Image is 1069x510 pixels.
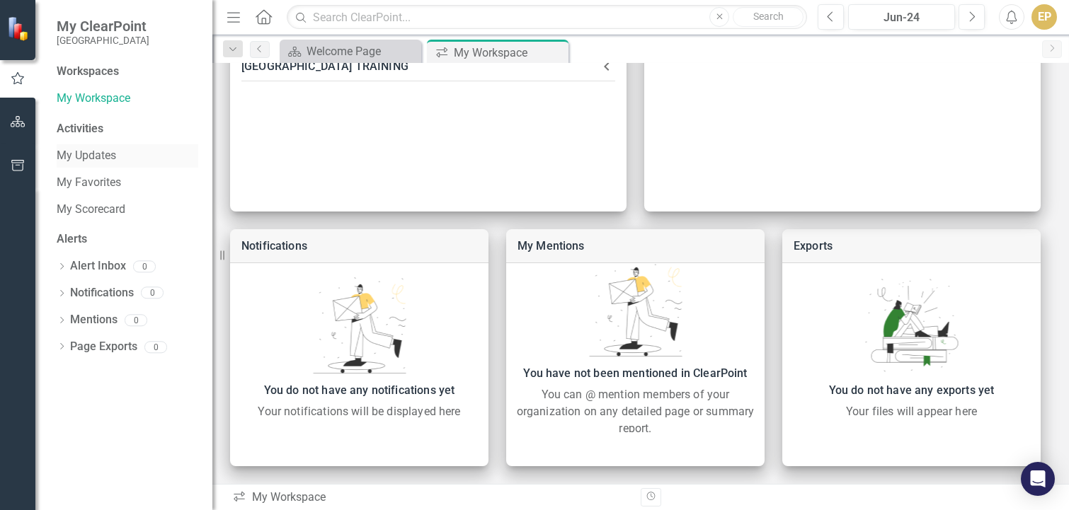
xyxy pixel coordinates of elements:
[57,202,198,218] a: My Scorecard
[70,285,134,301] a: Notifications
[7,16,32,41] img: ClearPoint Strategy
[57,91,198,107] a: My Workspace
[789,381,1034,400] div: You do not have any exports yet
[1031,4,1057,30] button: EP
[133,260,156,272] div: 0
[283,42,418,60] a: Welcome Page
[753,11,784,22] span: Search
[789,403,1034,420] div: Your files will appear here
[70,312,118,328] a: Mentions
[513,364,758,383] div: You have not been mentioned in ClearPoint
[287,5,807,30] input: Search ClearPoint...
[241,239,307,253] a: Notifications
[241,57,598,76] div: [GEOGRAPHIC_DATA] TRAINING
[70,339,137,355] a: Page Exports
[237,403,481,420] div: Your notifications will be displayed here
[237,381,481,400] div: You do not have any notifications yet
[144,341,167,353] div: 0
[454,44,565,62] div: My Workspace
[518,239,585,253] a: My Mentions
[57,18,149,35] span: My ClearPoint
[125,314,147,326] div: 0
[232,489,630,506] div: My Workspace
[733,7,804,27] button: Search
[513,386,758,437] div: You can @ mention members of your organization on any detailed page or summary report.
[57,231,198,248] div: Alerts
[141,287,164,299] div: 0
[57,35,149,46] small: [GEOGRAPHIC_DATA]
[794,239,833,253] a: Exports
[70,258,126,274] a: Alert Inbox
[307,42,418,60] div: Welcome Page
[57,148,198,164] a: My Updates
[1021,462,1055,496] div: Open Intercom Messenger
[57,175,198,191] a: My Favorites
[57,64,119,80] div: Workspaces
[230,51,627,82] div: [GEOGRAPHIC_DATA] TRAINING
[57,121,198,137] div: Activities
[853,9,950,26] div: Jun-24
[848,4,955,30] button: Jun-24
